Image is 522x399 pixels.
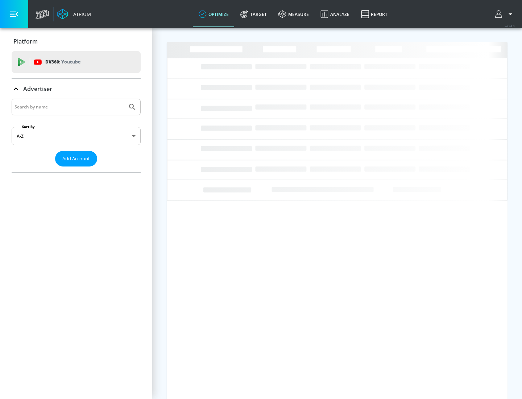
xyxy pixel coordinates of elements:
div: A-Z [12,127,141,145]
div: Atrium [70,11,91,17]
div: DV360: Youtube [12,51,141,73]
input: Search by name [14,102,124,112]
span: v 4.24.0 [505,24,515,28]
a: Report [355,1,393,27]
a: Analyze [315,1,355,27]
a: Target [235,1,273,27]
div: Platform [12,31,141,52]
a: measure [273,1,315,27]
span: Add Account [62,155,90,163]
p: DV360: [45,58,80,66]
nav: list of Advertiser [12,166,141,172]
div: Advertiser [12,99,141,172]
div: Advertiser [12,79,141,99]
a: optimize [193,1,235,27]
p: Youtube [61,58,80,66]
button: Add Account [55,151,97,166]
a: Atrium [57,9,91,20]
p: Advertiser [23,85,52,93]
p: Platform [13,37,38,45]
label: Sort By [21,124,36,129]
